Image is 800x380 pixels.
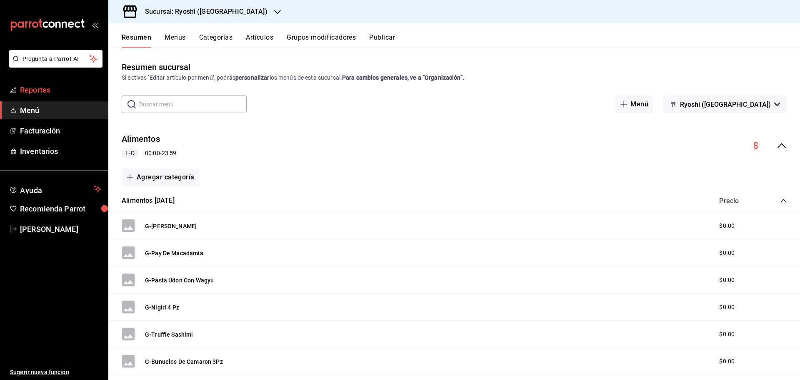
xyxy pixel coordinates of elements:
span: Inventarios [20,146,101,157]
button: Publicar [369,33,395,48]
span: Reportes [20,84,101,96]
button: Alimentos [DATE] [122,196,175,206]
button: Artículos [246,33,273,48]
div: Precio [711,197,764,205]
button: Alimentos [122,133,160,145]
button: open_drawer_menu [92,22,98,28]
span: Ayuda [20,184,90,194]
button: G-Pasta Udon Con Wagyu [145,276,214,284]
input: Buscar menú [139,96,247,113]
div: navigation tabs [122,33,800,48]
button: Categorías [199,33,233,48]
button: G-Truffle Sashimi [145,330,193,339]
a: Pregunta a Parrot AI [6,60,102,69]
span: Facturación [20,125,101,136]
strong: personalizar [235,74,270,81]
span: $0.00 [719,330,735,339]
button: G-Bunuelos De Camaron 3Pz [145,357,223,366]
div: Resumen sucursal [122,61,190,73]
span: $0.00 [719,276,735,284]
button: Menús [165,33,185,48]
span: $0.00 [719,303,735,312]
button: Menú [615,96,653,113]
button: Pregunta a Parrot AI [9,50,102,68]
button: Ryoshi ([GEOGRAPHIC_DATA]) [663,96,787,113]
span: Recomienda Parrot [20,203,101,214]
div: 00:00 - 23:59 [122,148,176,159]
span: [PERSON_NAME] [20,224,101,235]
strong: Para cambios generales, ve a “Organización”. [342,74,464,81]
span: $0.00 [719,249,735,257]
span: L-D [122,149,137,158]
span: Sugerir nueva función [10,368,101,377]
button: Grupos modificadores [287,33,356,48]
button: Resumen [122,33,151,48]
button: collapse-category-row [780,197,787,204]
span: Ryoshi ([GEOGRAPHIC_DATA]) [680,101,771,108]
button: Agregar categoría [122,169,200,186]
span: $0.00 [719,357,735,366]
div: collapse-menu-row [108,126,800,165]
button: G-Nigiri 4 Pz [145,303,179,312]
div: Si activas ‘Editar artículo por menú’, podrás los menús de esta sucursal. [122,73,787,82]
h3: Sucursal: Ryoshi ([GEOGRAPHIC_DATA]) [138,7,267,17]
button: G-Pay De Macadamia [145,249,203,257]
span: $0.00 [719,221,735,230]
span: Menú [20,105,101,116]
span: Pregunta a Parrot AI [22,55,90,63]
button: G-[PERSON_NAME] [145,222,197,230]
